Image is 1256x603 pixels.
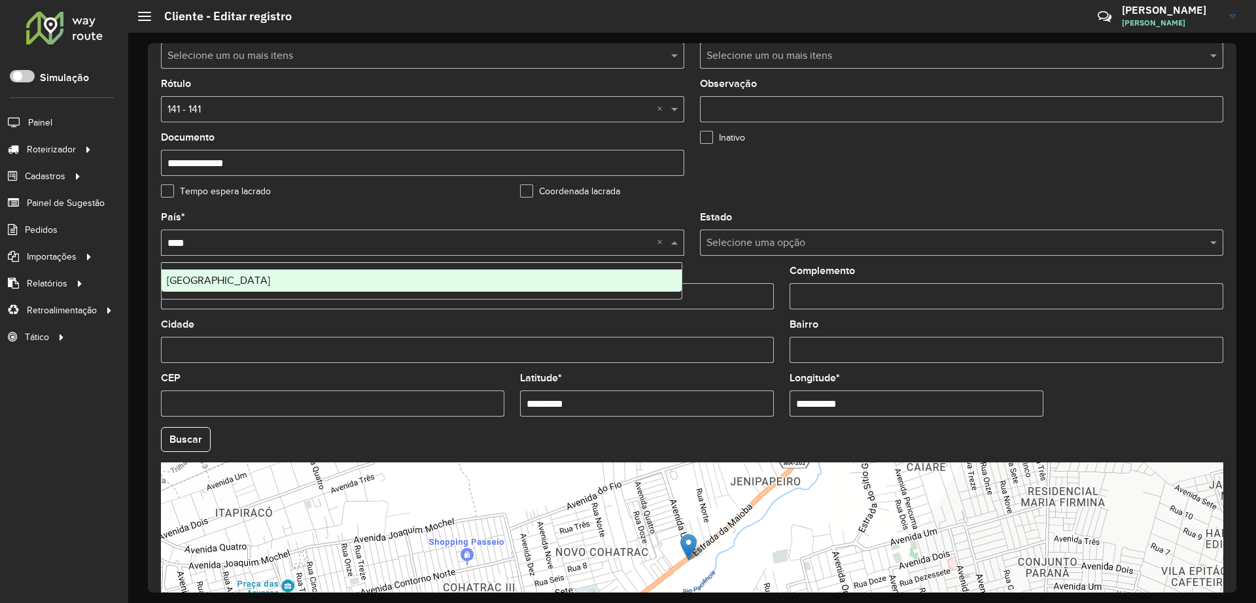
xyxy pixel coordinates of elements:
[161,317,194,332] label: Cidade
[28,116,52,129] span: Painel
[151,9,292,24] h2: Cliente - Editar registro
[700,209,732,225] label: Estado
[167,275,270,286] span: [GEOGRAPHIC_DATA]
[1090,3,1119,31] a: Contato Rápido
[161,184,271,198] label: Tempo espera lacrado
[1122,4,1220,16] h3: [PERSON_NAME]
[27,250,77,264] span: Importações
[680,534,697,560] img: Marker
[27,196,105,210] span: Painel de Sugestão
[700,76,757,92] label: Observação
[657,101,668,117] span: Clear all
[790,263,855,279] label: Complemento
[27,303,97,317] span: Retroalimentação
[25,169,65,183] span: Cadastros
[161,262,682,300] ng-dropdown-panel: Options list
[700,131,745,145] label: Inativo
[790,317,818,332] label: Bairro
[520,184,620,198] label: Coordenada lacrada
[1122,17,1220,29] span: [PERSON_NAME]
[161,370,181,386] label: CEP
[657,235,668,250] span: Clear all
[25,223,58,237] span: Pedidos
[790,370,840,386] label: Longitude
[40,70,89,86] label: Simulação
[27,277,67,290] span: Relatórios
[27,143,76,156] span: Roteirizador
[161,427,211,452] button: Buscar
[25,330,49,344] span: Tático
[520,370,562,386] label: Latitude
[161,76,191,92] label: Rótulo
[161,209,185,225] label: País
[161,129,215,145] label: Documento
